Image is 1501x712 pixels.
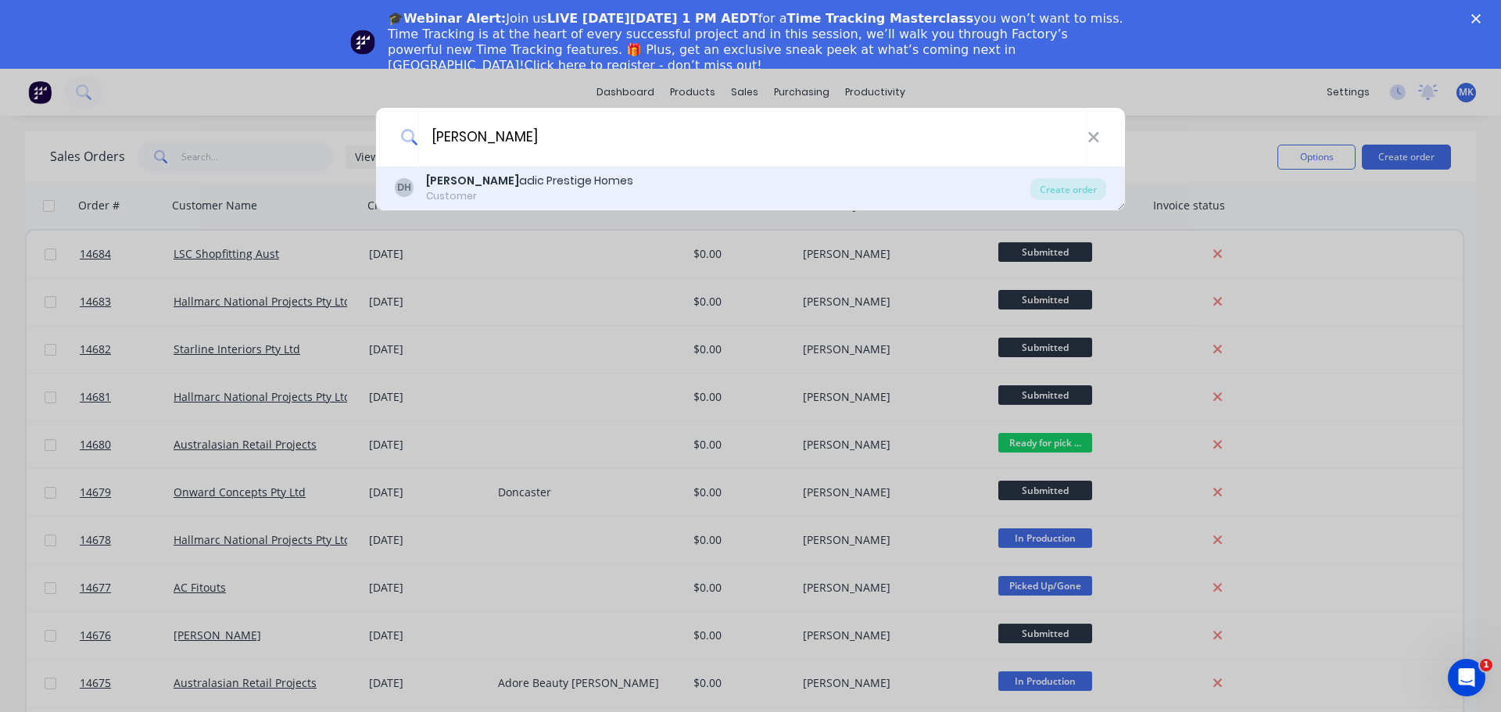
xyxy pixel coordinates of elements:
div: Join us for a you won’t want to miss. Time Tracking is at the heart of every successful project a... [388,11,1126,73]
div: DH [395,178,414,197]
div: Customer [426,189,633,203]
div: Create order [1030,178,1106,200]
b: 🎓Webinar Alert: [388,11,506,26]
iframe: Intercom live chat [1448,659,1485,696]
div: adic Prestige Homes [426,173,633,189]
a: Click here to register - don’t miss out! [525,58,762,73]
b: Time Tracking Masterclass [787,11,974,26]
span: 1 [1480,659,1492,671]
input: Enter a customer name to create a new order... [418,108,1087,166]
b: LIVE [DATE][DATE] 1 PM AEDT [547,11,758,26]
b: [PERSON_NAME] [426,173,519,188]
div: Close [1471,14,1487,23]
img: Profile image for Team [350,30,375,55]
